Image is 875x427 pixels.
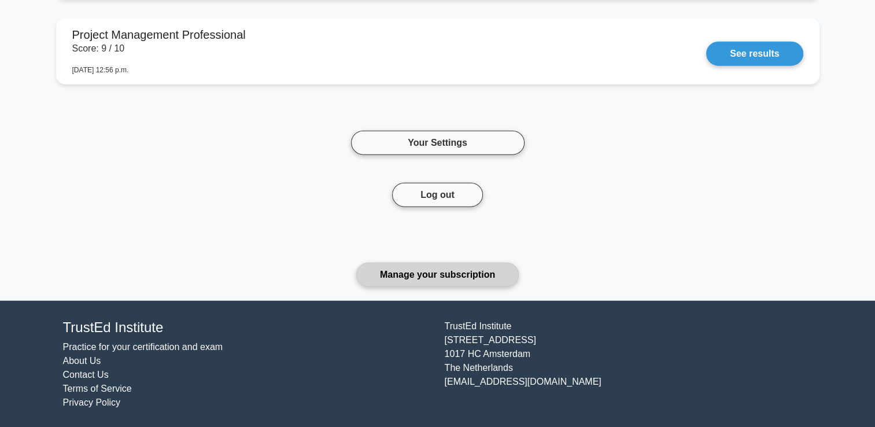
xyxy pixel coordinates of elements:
[63,384,132,393] a: Terms of Service
[63,356,101,366] a: About Us
[356,263,519,287] a: Manage your subscription
[63,397,121,407] a: Privacy Policy
[63,342,223,352] a: Practice for your certification and exam
[392,183,483,207] button: Log out
[438,319,819,410] div: TrustEd Institute [STREET_ADDRESS] 1017 HC Amsterdam The Netherlands [EMAIL_ADDRESS][DOMAIN_NAME]
[706,42,803,66] a: See results
[63,370,109,380] a: Contact Us
[63,319,431,336] h4: TrustEd Institute
[351,131,525,155] a: Your Settings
